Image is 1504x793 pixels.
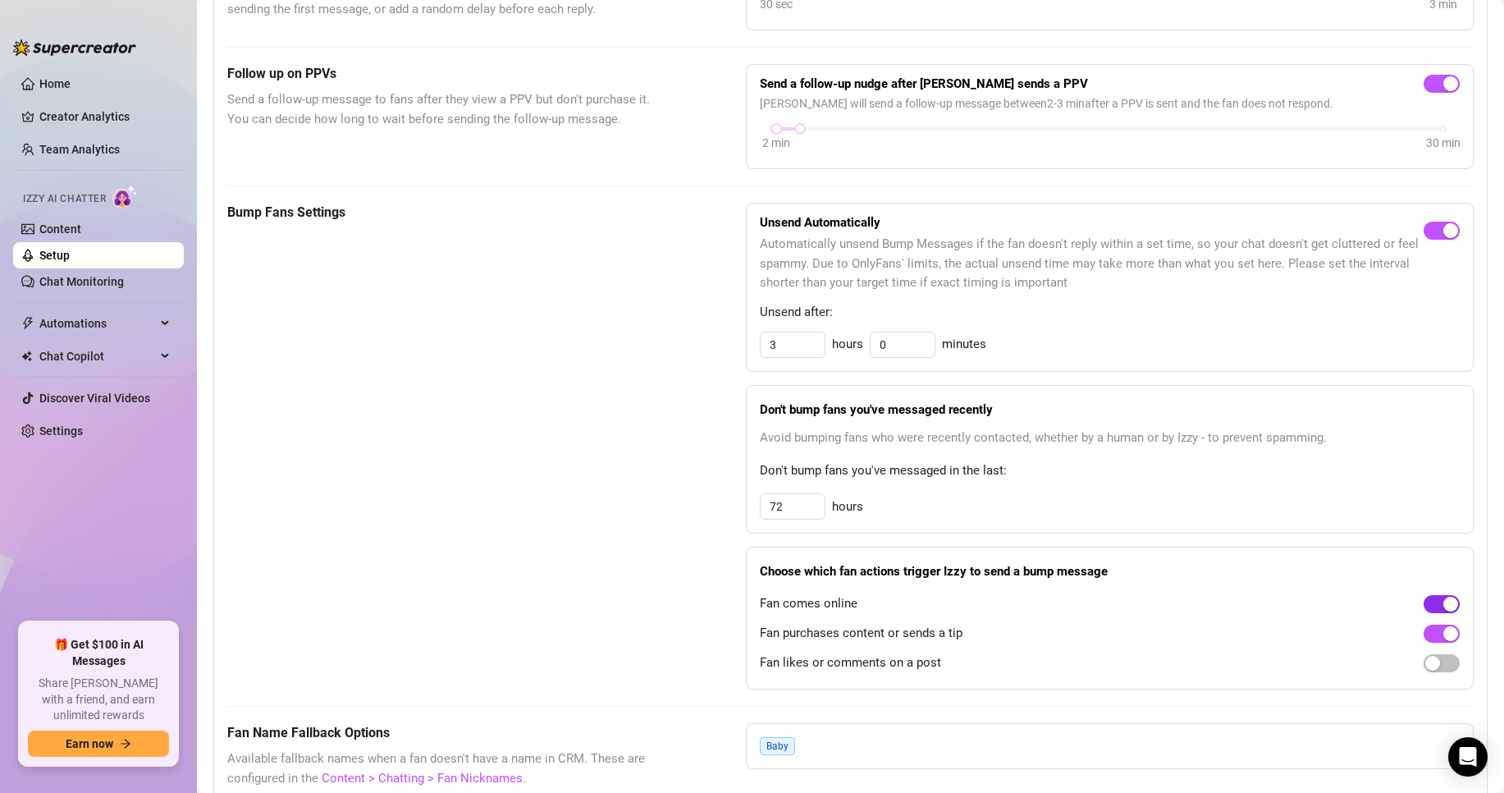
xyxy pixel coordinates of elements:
[227,90,664,129] span: Send a follow-up message to fans after they view a PPV but don't purchase it. You can decide how ...
[832,335,863,355] span: hours
[1426,134,1461,152] div: 30 min
[227,203,664,222] h5: Bump Fans Settings
[322,771,523,786] a: Content > Chatting > Fan Nicknames
[39,392,150,405] a: Discover Viral Videos
[760,76,1088,91] strong: Send a follow-up nudge after [PERSON_NAME] sends a PPV
[23,191,106,207] span: Izzy AI Chatter
[1448,737,1488,777] div: Open Intercom Messenger
[66,737,113,750] span: Earn now
[13,39,136,56] img: logo-BBDzfeDw.svg
[28,676,169,724] span: Share [PERSON_NAME] with a friend, and earn unlimited rewards
[21,351,32,362] img: Chat Copilot
[760,564,1108,579] strong: Choose which fan actions trigger Izzy to send a bump message
[39,424,83,438] a: Settings
[760,215,880,230] strong: Unsend Automatically
[39,77,71,90] a: Home
[227,723,664,743] h5: Fan Name Fallback Options
[227,749,664,788] span: Available fallback names when a fan doesn't have a name in CRM. These are configured in the .
[760,737,795,755] span: Baby
[39,343,156,369] span: Chat Copilot
[112,185,138,209] img: AI Chatter
[39,275,124,288] a: Chat Monitoring
[21,317,34,330] span: thunderbolt
[942,335,986,355] span: minutes
[39,222,81,236] a: Content
[227,64,664,84] h5: Follow up on PPVs
[39,310,156,337] span: Automations
[28,637,169,669] span: 🎁 Get $100 in AI Messages
[28,731,169,757] button: Earn nowarrow-right
[760,624,962,644] span: Fan purchases content or sends a tip
[120,738,131,749] span: arrow-right
[39,249,70,262] a: Setup
[760,429,1460,448] span: Avoid bumping fans who were recently contacted, whether by a human or by Izzy - to prevent spamming.
[39,103,171,130] a: Creator Analytics
[760,235,1424,293] span: Automatically unsend Bump Messages if the fan doesn't reply within a set time, so your chat doesn...
[760,594,857,614] span: Fan comes online
[832,497,863,517] span: hours
[760,94,1460,112] span: [PERSON_NAME] will send a follow-up message between 2 - 3 min after a PPV is sent and the fan doe...
[760,653,941,673] span: Fan likes or comments on a post
[760,303,1460,323] span: Unsend after:
[39,143,120,156] a: Team Analytics
[760,402,993,417] strong: Don't bump fans you've messaged recently
[762,134,790,152] div: 2 min
[760,461,1460,481] span: Don't bump fans you've messaged in the last:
